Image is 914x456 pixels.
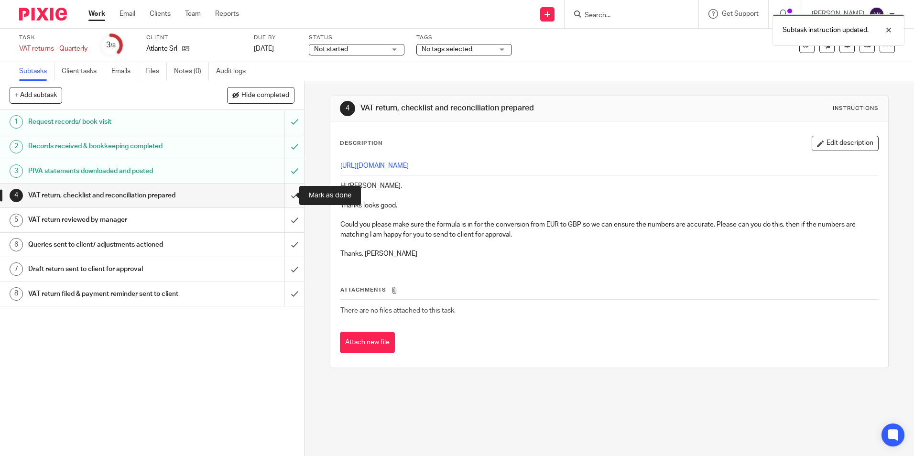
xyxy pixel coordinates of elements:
img: Pixie [19,8,67,21]
button: Attach new file [340,332,395,353]
h1: Queries sent to client/ adjustments actioned [28,238,193,252]
p: Atlante Srl [146,44,177,54]
div: VAT returns - Quarterly [19,44,87,54]
div: 8 [10,287,23,301]
div: 2 [10,140,23,153]
span: Attachments [340,287,386,293]
div: 3 [106,40,116,51]
button: Edit description [812,136,879,151]
div: 3 [10,164,23,178]
div: 1 [10,115,23,129]
a: Audit logs [216,62,253,81]
div: 6 [10,238,23,251]
h1: VAT return filed & payment reminder sent to client [28,287,193,301]
a: [URL][DOMAIN_NAME] [340,163,409,169]
span: Not started [314,46,348,53]
p: Hi [PERSON_NAME], [340,181,878,191]
a: Email [120,9,135,19]
button: Hide completed [227,87,294,103]
p: Thanks, [PERSON_NAME] [340,249,878,259]
span: There are no files attached to this task. [340,307,456,314]
h1: PIVA statements downloaded and posted [28,164,193,178]
h1: VAT return, checklist and reconciliation prepared [360,103,630,113]
a: Emails [111,62,138,81]
a: Clients [150,9,171,19]
div: 5 [10,214,23,227]
h1: Request records/ book visit [28,115,193,129]
span: [DATE] [254,45,274,52]
label: Task [19,34,87,42]
p: Subtask instruction updated. [783,25,869,35]
h1: VAT return, checklist and reconciliation prepared [28,188,193,203]
a: Client tasks [62,62,104,81]
label: Due by [254,34,297,42]
h1: VAT return reviewed by manager [28,213,193,227]
a: Subtasks [19,62,54,81]
a: Reports [215,9,239,19]
span: Hide completed [241,92,289,99]
a: Work [88,9,105,19]
p: Description [340,140,382,147]
label: Status [309,34,404,42]
h1: Draft return sent to client for approval [28,262,193,276]
a: Files [145,62,167,81]
p: Thanks looks good. [340,201,878,210]
a: Notes (0) [174,62,209,81]
div: 4 [340,101,355,116]
p: Could you please make sure the formula is in for the conversion from EUR to GBP so we can ensure ... [340,220,878,239]
span: No tags selected [422,46,472,53]
div: 7 [10,262,23,276]
small: /8 [110,43,116,48]
button: + Add subtask [10,87,62,103]
label: Client [146,34,242,42]
div: 4 [10,189,23,202]
h1: Records received & bookkeeping completed [28,139,193,153]
label: Tags [416,34,512,42]
a: Team [185,9,201,19]
div: Instructions [833,105,879,112]
img: svg%3E [869,7,884,22]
